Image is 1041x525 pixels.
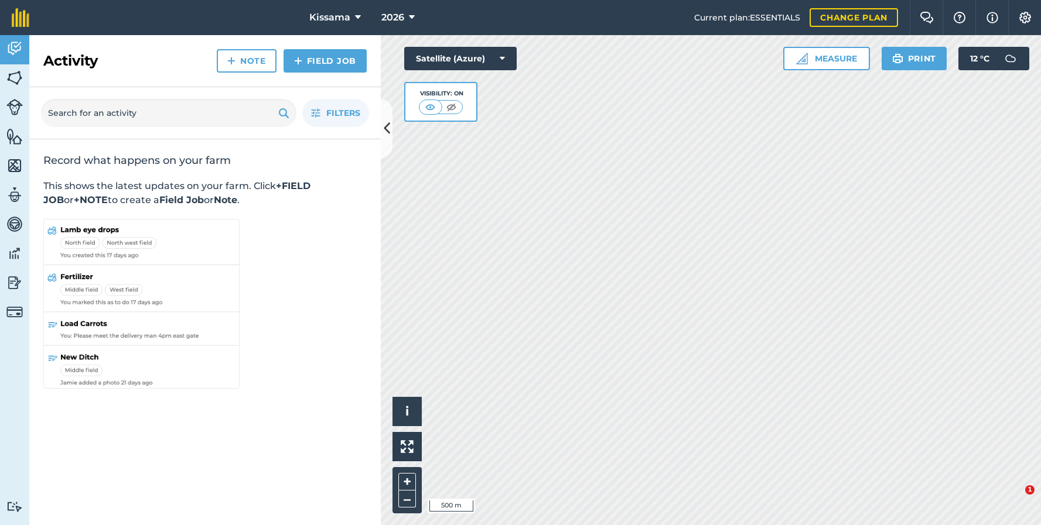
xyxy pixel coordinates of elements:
img: svg+xml;base64,PD94bWwgdmVyc2lvbj0iMS4wIiBlbmNvZGluZz0idXRmLTgiPz4KPCEtLSBHZW5lcmF0b3I6IEFkb2JlIE... [6,99,23,115]
img: Two speech bubbles overlapping with the left bubble in the forefront [920,12,934,23]
img: A cog icon [1018,12,1032,23]
button: Measure [783,47,870,70]
img: svg+xml;base64,PD94bWwgdmVyc2lvbj0iMS4wIiBlbmNvZGluZz0idXRmLTgiPz4KPCEtLSBHZW5lcmF0b3I6IEFkb2JlIE... [6,245,23,262]
span: 2026 [381,11,404,25]
button: + [398,473,416,490]
img: svg+xml;base64,PHN2ZyB4bWxucz0iaHR0cDovL3d3dy53My5vcmcvMjAwMC9zdmciIHdpZHRoPSIxNCIgaGVpZ2h0PSIyNC... [227,54,235,68]
iframe: Intercom live chat [1001,485,1029,513]
img: svg+xml;base64,PD94bWwgdmVyc2lvbj0iMS4wIiBlbmNvZGluZz0idXRmLTgiPz4KPCEtLSBHZW5lcmF0b3I6IEFkb2JlIE... [6,186,23,204]
input: Search for an activity [41,99,296,127]
button: 12 °C [958,47,1029,70]
img: Ruler icon [796,53,808,64]
img: svg+xml;base64,PD94bWwgdmVyc2lvbj0iMS4wIiBlbmNvZGluZz0idXRmLTgiPz4KPCEtLSBHZW5lcmF0b3I6IEFkb2JlIE... [6,274,23,291]
img: svg+xml;base64,PD94bWwgdmVyc2lvbj0iMS4wIiBlbmNvZGluZz0idXRmLTgiPz4KPCEtLSBHZW5lcmF0b3I6IEFkb2JlIE... [6,215,23,233]
img: svg+xml;base64,PD94bWwgdmVyc2lvbj0iMS4wIiBlbmNvZGluZz0idXRmLTgiPz4KPCEtLSBHZW5lcmF0b3I6IEFkb2JlIE... [6,40,23,57]
img: A question mark icon [953,12,967,23]
p: This shows the latest updates on your farm. Click or to create a or . [43,179,367,207]
span: i [405,404,409,418]
span: 1 [1025,485,1035,495]
img: svg+xml;base64,PHN2ZyB4bWxucz0iaHR0cDovL3d3dy53My5vcmcvMjAwMC9zdmciIHdpZHRoPSI1NiIgaGVpZ2h0PSI2MC... [6,157,23,174]
img: svg+xml;base64,PHN2ZyB4bWxucz0iaHR0cDovL3d3dy53My5vcmcvMjAwMC9zdmciIHdpZHRoPSI1NiIgaGVpZ2h0PSI2MC... [6,69,23,87]
img: svg+xml;base64,PHN2ZyB4bWxucz0iaHR0cDovL3d3dy53My5vcmcvMjAwMC9zdmciIHdpZHRoPSI1NiIgaGVpZ2h0PSI2MC... [6,128,23,145]
strong: Note [214,194,237,205]
h2: Activity [43,52,98,70]
img: svg+xml;base64,PD94bWwgdmVyc2lvbj0iMS4wIiBlbmNvZGluZz0idXRmLTgiPz4KPCEtLSBHZW5lcmF0b3I6IEFkb2JlIE... [6,304,23,320]
img: svg+xml;base64,PD94bWwgdmVyc2lvbj0iMS4wIiBlbmNvZGluZz0idXRmLTgiPz4KPCEtLSBHZW5lcmF0b3I6IEFkb2JlIE... [999,47,1022,70]
h2: Record what happens on your farm [43,153,367,167]
img: svg+xml;base64,PHN2ZyB4bWxucz0iaHR0cDovL3d3dy53My5vcmcvMjAwMC9zdmciIHdpZHRoPSI1MCIgaGVpZ2h0PSI0MC... [423,101,438,113]
a: Change plan [810,8,898,27]
div: Visibility: On [419,89,463,98]
button: – [398,490,416,507]
img: svg+xml;base64,PHN2ZyB4bWxucz0iaHR0cDovL3d3dy53My5vcmcvMjAwMC9zdmciIHdpZHRoPSIxOSIgaGVpZ2h0PSIyNC... [278,106,289,120]
img: svg+xml;base64,PHN2ZyB4bWxucz0iaHR0cDovL3d3dy53My5vcmcvMjAwMC9zdmciIHdpZHRoPSIxOSIgaGVpZ2h0PSIyNC... [892,52,903,66]
img: fieldmargin Logo [12,8,29,27]
img: Four arrows, one pointing top left, one top right, one bottom right and the last bottom left [401,440,414,453]
img: svg+xml;base64,PHN2ZyB4bWxucz0iaHR0cDovL3d3dy53My5vcmcvMjAwMC9zdmciIHdpZHRoPSIxNyIgaGVpZ2h0PSIxNy... [987,11,998,25]
span: 12 ° C [970,47,989,70]
button: i [392,397,422,426]
img: svg+xml;base64,PHN2ZyB4bWxucz0iaHR0cDovL3d3dy53My5vcmcvMjAwMC9zdmciIHdpZHRoPSI1MCIgaGVpZ2h0PSI0MC... [444,101,459,113]
span: Kissama [309,11,350,25]
img: svg+xml;base64,PHN2ZyB4bWxucz0iaHR0cDovL3d3dy53My5vcmcvMjAwMC9zdmciIHdpZHRoPSIxNCIgaGVpZ2h0PSIyNC... [294,54,302,68]
button: Print [882,47,947,70]
button: Satellite (Azure) [404,47,517,70]
span: Current plan : ESSENTIALS [694,11,800,24]
a: Note [217,49,277,73]
strong: +NOTE [74,194,108,205]
img: svg+xml;base64,PD94bWwgdmVyc2lvbj0iMS4wIiBlbmNvZGluZz0idXRmLTgiPz4KPCEtLSBHZW5lcmF0b3I6IEFkb2JlIE... [6,501,23,512]
a: Field Job [284,49,367,73]
strong: Field Job [159,194,204,205]
span: Filters [326,107,360,119]
button: Filters [302,99,369,127]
